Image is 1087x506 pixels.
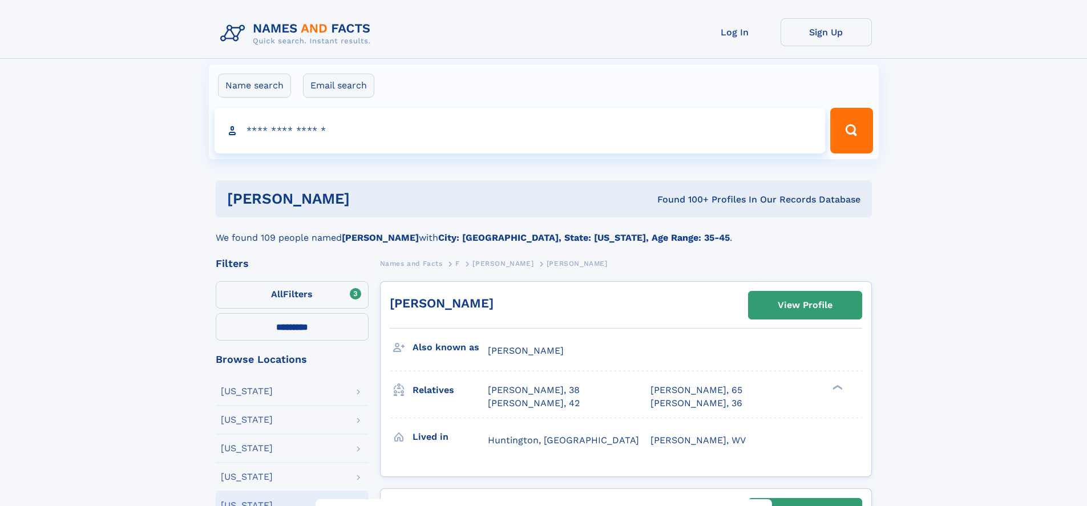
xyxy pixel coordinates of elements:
[221,387,273,396] div: [US_STATE]
[221,472,273,481] div: [US_STATE]
[650,435,746,446] span: [PERSON_NAME], WV
[216,217,872,245] div: We found 109 people named with .
[216,354,369,365] div: Browse Locations
[455,260,460,268] span: F
[778,292,833,318] div: View Profile
[221,444,273,453] div: [US_STATE]
[413,380,488,400] h3: Relatives
[781,18,872,46] a: Sign Up
[547,260,608,268] span: [PERSON_NAME]
[216,281,369,309] label: Filters
[488,384,580,396] a: [PERSON_NAME], 38
[218,74,291,98] label: Name search
[438,232,730,243] b: City: [GEOGRAPHIC_DATA], State: [US_STATE], Age Range: 35-45
[227,192,504,206] h1: [PERSON_NAME]
[303,74,374,98] label: Email search
[650,397,742,410] a: [PERSON_NAME], 36
[455,256,460,270] a: F
[488,345,564,356] span: [PERSON_NAME]
[488,397,580,410] a: [PERSON_NAME], 42
[749,292,862,319] a: View Profile
[342,232,419,243] b: [PERSON_NAME]
[216,258,369,269] div: Filters
[216,18,380,49] img: Logo Names and Facts
[215,108,826,153] input: search input
[390,296,494,310] a: [PERSON_NAME]
[830,384,843,391] div: ❯
[830,108,872,153] button: Search Button
[413,338,488,357] h3: Also known as
[650,384,742,396] a: [PERSON_NAME], 65
[380,256,443,270] a: Names and Facts
[472,256,534,270] a: [PERSON_NAME]
[689,18,781,46] a: Log In
[271,289,283,299] span: All
[488,435,639,446] span: Huntington, [GEOGRAPHIC_DATA]
[472,260,534,268] span: [PERSON_NAME]
[413,427,488,447] h3: Lived in
[503,193,860,206] div: Found 100+ Profiles In Our Records Database
[221,415,273,424] div: [US_STATE]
